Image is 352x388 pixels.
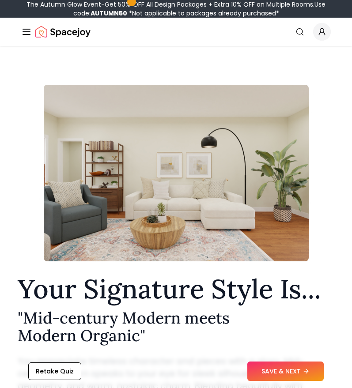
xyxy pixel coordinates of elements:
[44,85,309,261] img: Mid-century Modern meets Modern Organic Style Example
[28,362,81,380] button: Retake Quiz
[18,275,334,302] h1: Your Signature Style Is...
[35,23,91,41] img: Spacejoy Logo
[127,9,279,18] span: *Not applicable to packages already purchased*
[21,18,331,46] nav: Global
[247,362,324,381] button: SAVE & NEXT
[91,9,127,18] b: AUTUMN50
[35,23,91,41] a: Spacejoy
[18,309,334,344] h2: " Mid-century Modern meets Modern Organic "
